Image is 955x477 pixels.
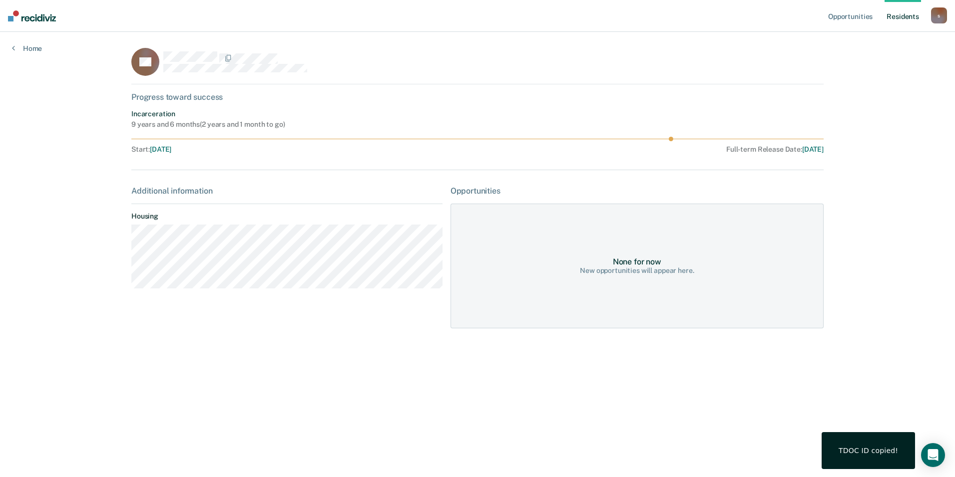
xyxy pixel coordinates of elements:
[12,44,42,53] a: Home
[8,10,56,21] img: Recidiviz
[451,145,824,154] div: Full-term Release Date :
[580,266,694,275] div: New opportunities will appear here.
[839,446,898,455] div: TDOC ID copied!
[131,212,443,221] dt: Housing
[131,186,443,196] div: Additional information
[131,92,824,102] div: Progress toward success
[921,443,945,467] div: Open Intercom Messenger
[150,145,171,153] span: [DATE]
[131,145,447,154] div: Start :
[931,7,947,23] button: s
[131,120,285,129] div: 9 years and 6 months ( 2 years and 1 month to go )
[451,186,824,196] div: Opportunities
[802,145,824,153] span: [DATE]
[131,110,285,118] div: Incarceration
[613,257,661,266] div: None for now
